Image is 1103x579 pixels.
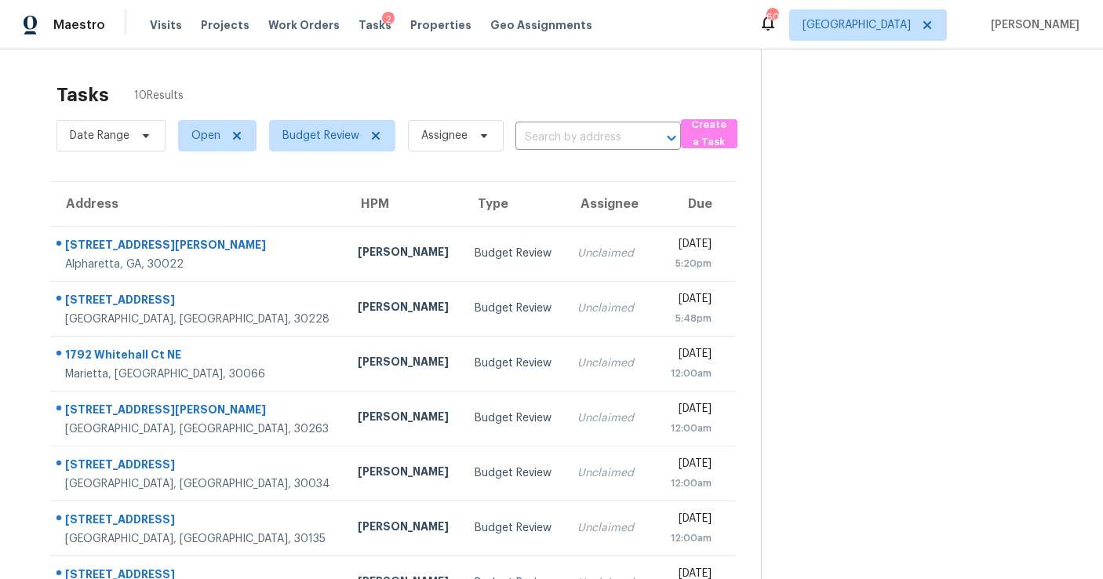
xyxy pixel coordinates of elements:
[65,512,333,531] div: [STREET_ADDRESS]
[577,355,635,371] div: Unclaimed
[345,182,462,226] th: HPM
[577,410,635,426] div: Unclaimed
[475,355,552,371] div: Budget Review
[462,182,565,226] th: Type
[577,520,635,536] div: Unclaimed
[53,17,105,33] span: Maestro
[660,291,712,311] div: [DATE]
[689,116,730,152] span: Create a Task
[268,17,340,33] span: Work Orders
[577,300,635,316] div: Unclaimed
[985,17,1079,33] span: [PERSON_NAME]
[70,128,129,144] span: Date Range
[475,410,552,426] div: Budget Review
[191,128,220,144] span: Open
[565,182,647,226] th: Assignee
[65,421,333,437] div: [GEOGRAPHIC_DATA], [GEOGRAPHIC_DATA], 30263
[681,119,737,148] button: Create a Task
[661,127,683,149] button: Open
[660,366,712,381] div: 12:00am
[660,311,712,326] div: 5:48pm
[65,402,333,421] div: [STREET_ADDRESS][PERSON_NAME]
[358,354,450,373] div: [PERSON_NAME]
[65,237,333,257] div: [STREET_ADDRESS][PERSON_NAME]
[766,9,777,25] div: 60
[660,511,712,530] div: [DATE]
[65,457,333,476] div: [STREET_ADDRESS]
[65,366,333,382] div: Marietta, [GEOGRAPHIC_DATA], 30066
[410,17,471,33] span: Properties
[65,292,333,311] div: [STREET_ADDRESS]
[358,464,450,483] div: [PERSON_NAME]
[358,409,450,428] div: [PERSON_NAME]
[660,346,712,366] div: [DATE]
[490,17,592,33] span: Geo Assignments
[65,311,333,327] div: [GEOGRAPHIC_DATA], [GEOGRAPHIC_DATA], 30228
[65,476,333,492] div: [GEOGRAPHIC_DATA], [GEOGRAPHIC_DATA], 30034
[515,126,637,150] input: Search by address
[660,401,712,421] div: [DATE]
[660,256,712,271] div: 5:20pm
[660,421,712,436] div: 12:00am
[475,300,552,316] div: Budget Review
[475,246,552,261] div: Budget Review
[201,17,249,33] span: Projects
[660,236,712,256] div: [DATE]
[358,299,450,319] div: [PERSON_NAME]
[358,519,450,538] div: [PERSON_NAME]
[647,182,736,226] th: Due
[660,530,712,546] div: 12:00am
[382,12,395,27] div: 2
[475,465,552,481] div: Budget Review
[50,182,345,226] th: Address
[803,17,911,33] span: [GEOGRAPHIC_DATA]
[282,128,359,144] span: Budget Review
[65,347,333,366] div: 1792 Whitehall Ct NE
[359,20,391,31] span: Tasks
[56,87,109,103] h2: Tasks
[421,128,468,144] span: Assignee
[150,17,182,33] span: Visits
[577,246,635,261] div: Unclaimed
[65,531,333,547] div: [GEOGRAPHIC_DATA], [GEOGRAPHIC_DATA], 30135
[358,244,450,264] div: [PERSON_NAME]
[660,475,712,491] div: 12:00am
[65,257,333,272] div: Alpharetta, GA, 30022
[475,520,552,536] div: Budget Review
[134,88,184,104] span: 10 Results
[577,465,635,481] div: Unclaimed
[660,456,712,475] div: [DATE]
